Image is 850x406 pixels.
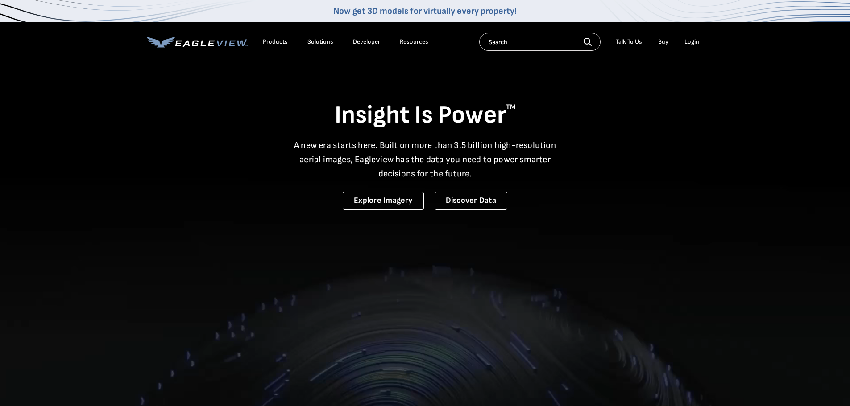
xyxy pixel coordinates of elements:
input: Search [479,33,601,51]
div: Resources [400,38,428,46]
div: Solutions [307,38,333,46]
h1: Insight Is Power [147,100,704,131]
p: A new era starts here. Built on more than 3.5 billion high-resolution aerial images, Eagleview ha... [289,138,562,181]
div: Products [263,38,288,46]
a: Discover Data [435,192,507,210]
a: Buy [658,38,668,46]
div: Login [684,38,699,46]
div: Talk To Us [616,38,642,46]
a: Developer [353,38,380,46]
a: Explore Imagery [343,192,424,210]
sup: TM [506,103,516,111]
a: Now get 3D models for virtually every property! [333,6,517,16]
